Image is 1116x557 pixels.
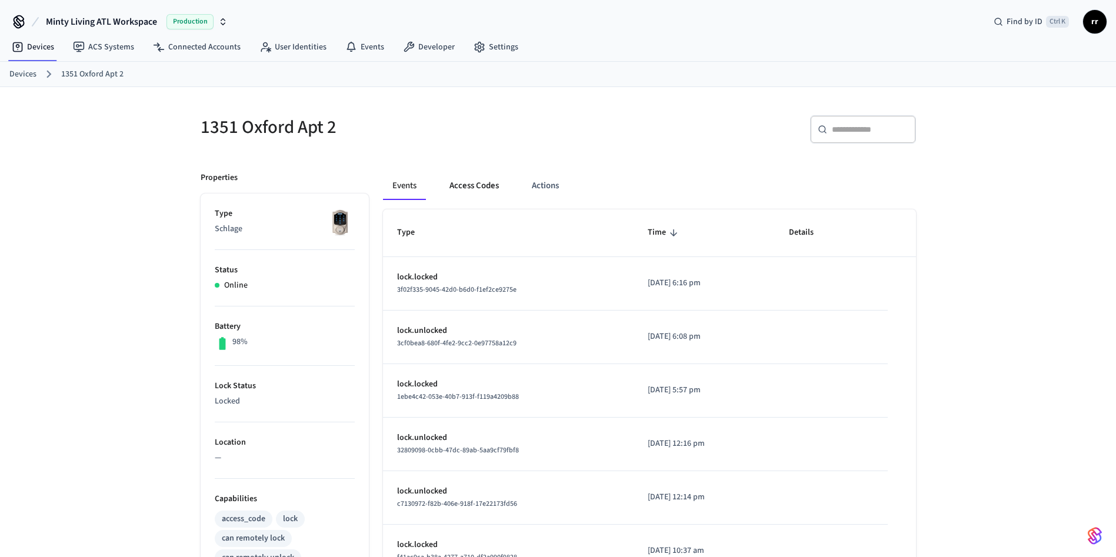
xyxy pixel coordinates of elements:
span: Find by ID [1007,16,1042,28]
span: c7130972-f82b-406e-918f-17e22173fd56 [397,499,517,509]
div: ant example [383,172,916,200]
p: [DATE] 6:16 pm [648,277,761,289]
div: access_code [222,513,265,525]
button: rr [1083,10,1107,34]
span: 1ebe4c42-053e-40b7-913f-f119a4209b88 [397,392,519,402]
p: lock.locked [397,539,620,551]
a: 1351 Oxford Apt 2 [61,68,124,81]
a: Events [336,36,394,58]
span: Time [648,224,681,242]
p: [DATE] 6:08 pm [648,331,761,343]
p: Properties [201,172,238,184]
a: ACS Systems [64,36,144,58]
span: Type [397,224,430,242]
span: 3cf0bea8-680f-4fe2-9cc2-0e97758a12c9 [397,338,517,348]
a: Settings [464,36,528,58]
h5: 1351 Oxford Apt 2 [201,115,551,139]
p: Location [215,436,355,449]
button: Access Codes [440,172,508,200]
a: Developer [394,36,464,58]
p: — [215,452,355,464]
span: Details [789,224,829,242]
div: Find by IDCtrl K [984,11,1078,32]
p: [DATE] 5:57 pm [648,384,761,396]
p: Schlage [215,223,355,235]
img: Schlage Sense Smart Deadbolt with Camelot Trim, Front [325,208,355,237]
p: lock.locked [397,378,620,391]
span: 32809098-0cbb-47dc-89ab-5aa9cf79fbf8 [397,445,519,455]
p: lock.unlocked [397,432,620,444]
button: Events [383,172,426,200]
span: rr [1084,11,1105,32]
img: SeamLogoGradient.69752ec5.svg [1088,526,1102,545]
div: can remotely lock [222,532,285,545]
a: Devices [9,68,36,81]
span: 3f02f335-9045-42d0-b6d0-f1ef2ce9275e [397,285,517,295]
p: Battery [215,321,355,333]
p: [DATE] 12:14 pm [648,491,761,503]
p: Lock Status [215,380,355,392]
p: Status [215,264,355,276]
a: Devices [2,36,64,58]
p: Capabilities [215,493,355,505]
span: Ctrl K [1046,16,1069,28]
p: Online [224,279,248,292]
a: Connected Accounts [144,36,250,58]
button: Actions [522,172,568,200]
a: User Identities [250,36,336,58]
p: lock.unlocked [397,485,620,498]
p: lock.locked [397,271,620,283]
p: Type [215,208,355,220]
p: 98% [232,336,248,348]
span: Minty Living ATL Workspace [46,15,157,29]
p: [DATE] 12:16 pm [648,438,761,450]
p: Locked [215,395,355,408]
span: Production [166,14,214,29]
p: lock.unlocked [397,325,620,337]
p: [DATE] 10:37 am [648,545,761,557]
div: lock [283,513,298,525]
